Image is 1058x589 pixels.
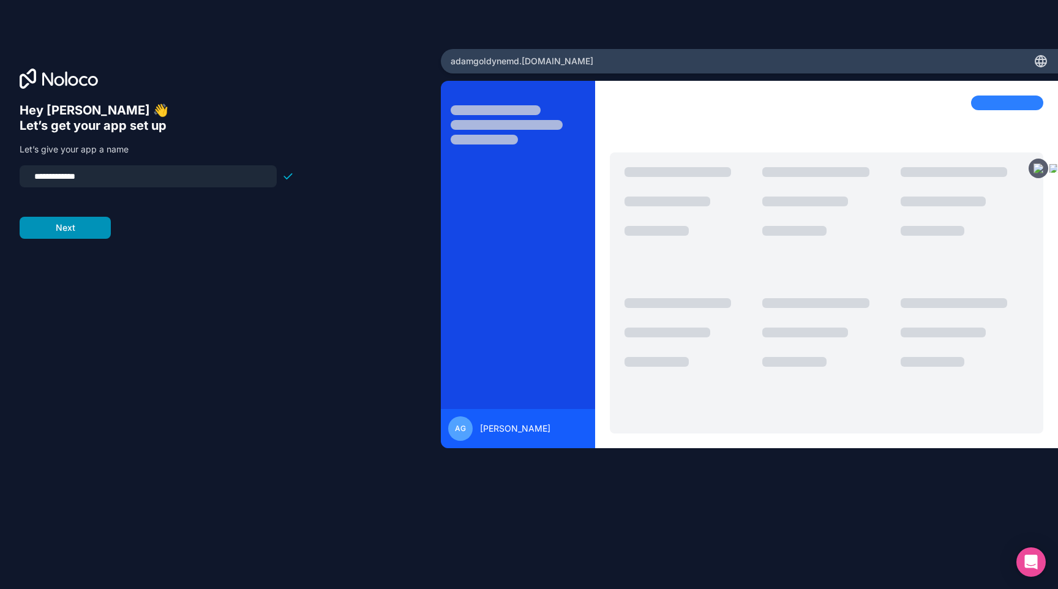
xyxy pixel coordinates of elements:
[20,217,111,239] button: Next
[20,143,294,156] p: Let’s give your app a name
[455,424,466,433] span: AG
[451,55,593,67] span: adamgoldynemd .[DOMAIN_NAME]
[20,103,294,118] h6: Hey [PERSON_NAME] 👋
[480,422,550,435] span: [PERSON_NAME]
[20,118,294,133] h6: Let’s get your app set up
[1016,547,1046,577] div: Open Intercom Messenger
